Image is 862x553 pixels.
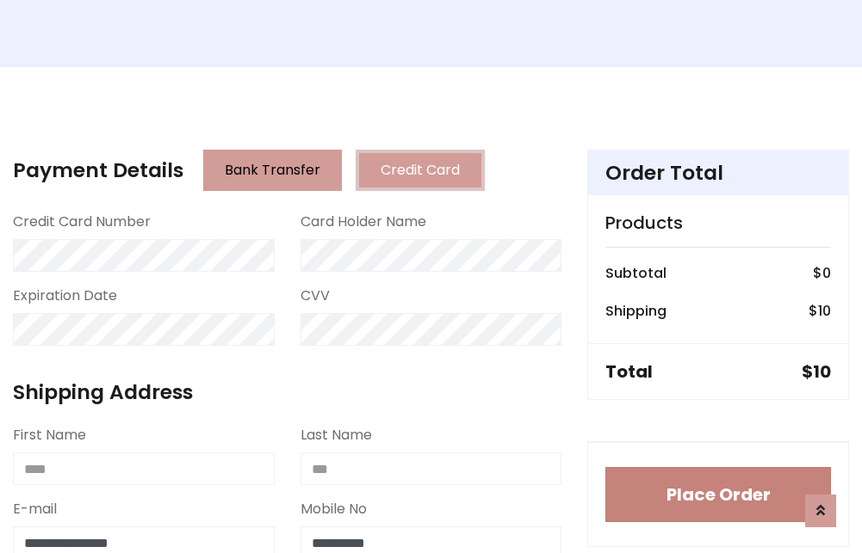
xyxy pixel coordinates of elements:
[13,425,86,445] label: First Name
[301,212,426,232] label: Card Holder Name
[203,150,342,191] button: Bank Transfer
[605,361,653,382] h5: Total
[813,265,831,281] h6: $
[822,263,831,283] span: 0
[605,467,831,522] button: Place Order
[301,425,372,445] label: Last Name
[605,303,667,319] h6: Shipping
[813,359,831,384] span: 10
[809,303,831,319] h6: $
[13,212,151,232] label: Credit Card Number
[605,212,831,233] h5: Products
[818,301,831,321] span: 10
[13,499,57,519] label: E-mail
[356,150,485,191] button: Credit Card
[605,161,831,185] h4: Order Total
[13,286,117,306] label: Expiration Date
[301,286,330,306] label: CVV
[13,380,561,404] h4: Shipping Address
[605,265,667,281] h6: Subtotal
[802,361,831,382] h5: $
[13,158,183,182] h4: Payment Details
[301,499,367,519] label: Mobile No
